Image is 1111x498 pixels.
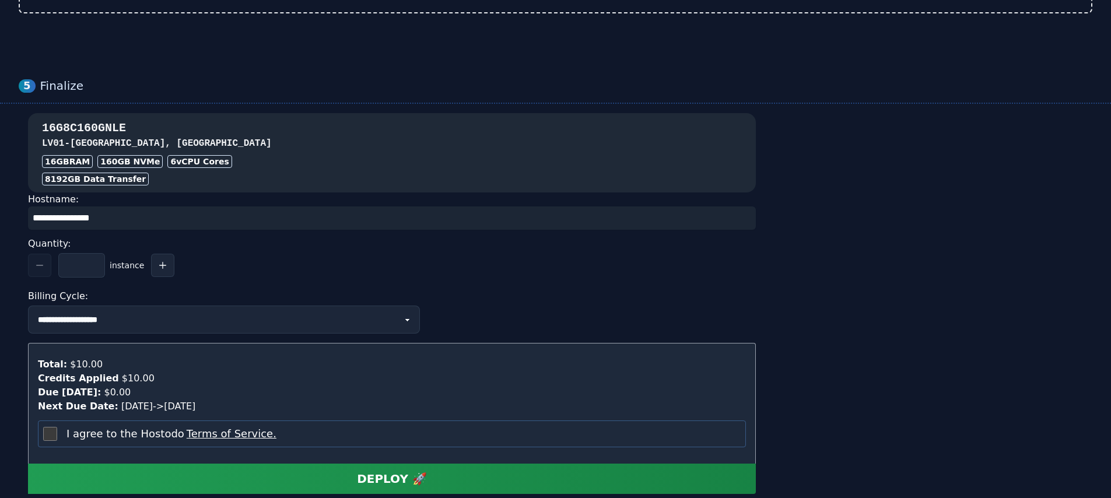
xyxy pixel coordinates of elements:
[38,399,118,413] div: Next Due Date:
[357,471,427,487] div: DEPLOY 🚀
[40,79,1092,93] div: Finalize
[38,371,119,385] div: Credits Applied
[42,136,742,150] h3: LV01 - [GEOGRAPHIC_DATA], [GEOGRAPHIC_DATA]
[42,120,742,136] h3: 16G8C160GNLE
[38,399,746,413] div: [DATE] -> [DATE]
[119,371,155,385] div: $10.00
[28,287,756,306] div: Billing Cycle:
[28,234,756,253] div: Quantity:
[42,173,149,185] div: 8192 GB Data Transfer
[184,426,276,442] button: I agree to the Hostodo
[19,79,36,93] div: 5
[110,259,144,271] span: instance
[28,464,756,494] button: DEPLOY 🚀
[42,155,93,168] div: 16GB RAM
[66,426,276,442] label: I agree to the Hostodo
[97,155,163,168] div: 160 GB NVMe
[101,385,131,399] div: $0.00
[67,357,103,371] div: $10.00
[167,155,232,168] div: 6 vCPU Cores
[184,427,276,440] a: Terms of Service.
[38,357,67,371] div: Total:
[38,385,101,399] div: Due [DATE]:
[28,192,756,230] div: Hostname:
